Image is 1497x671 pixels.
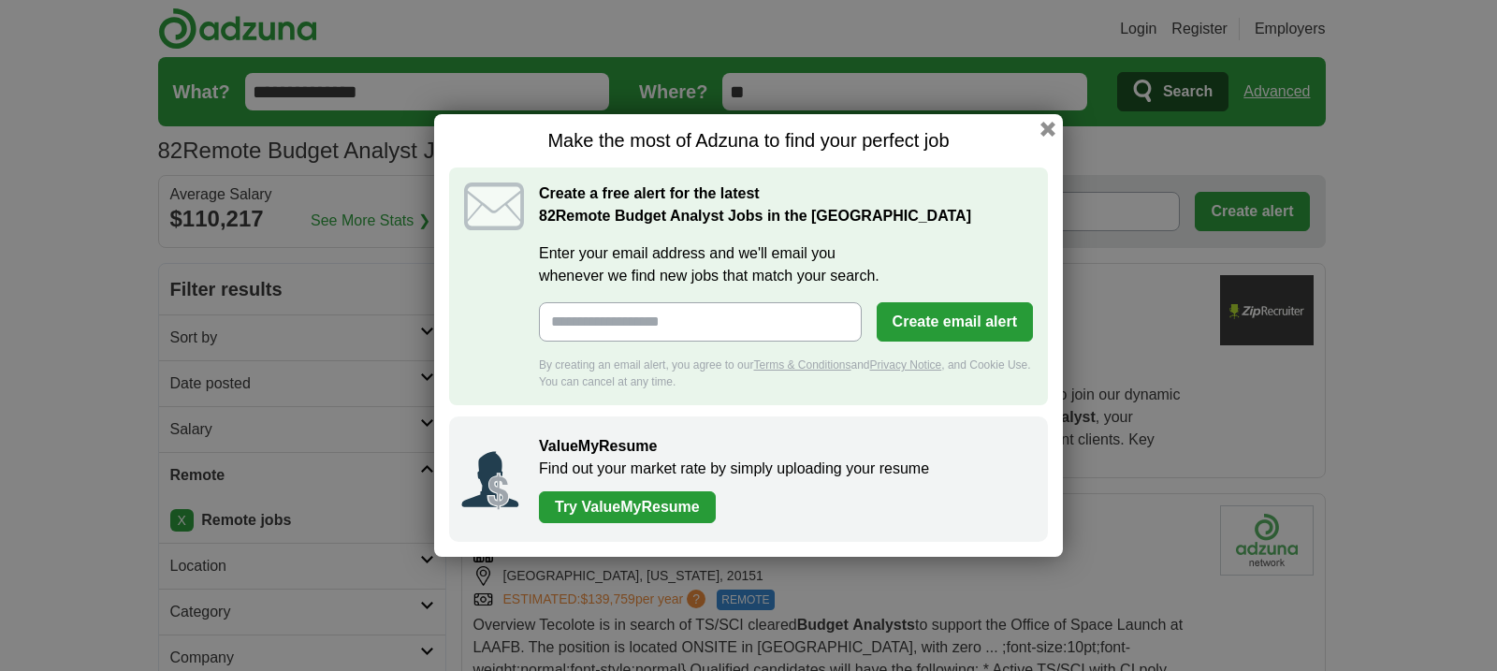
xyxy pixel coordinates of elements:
[877,302,1033,342] button: Create email alert
[464,182,524,230] img: icon_email.svg
[870,358,942,372] a: Privacy Notice
[539,491,716,523] a: Try ValueMyResume
[539,242,1033,287] label: Enter your email address and we'll email you whenever we find new jobs that match your search.
[539,435,1029,458] h2: ValueMyResume
[539,357,1033,390] div: By creating an email alert, you agree to our and , and Cookie Use. You can cancel at any time.
[449,129,1048,153] h1: Make the most of Adzuna to find your perfect job
[539,208,971,224] strong: Remote Budget Analyst Jobs in the [GEOGRAPHIC_DATA]
[753,358,850,372] a: Terms & Conditions
[539,205,556,227] span: 82
[539,182,1033,227] h2: Create a free alert for the latest
[539,458,1029,480] p: Find out your market rate by simply uploading your resume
